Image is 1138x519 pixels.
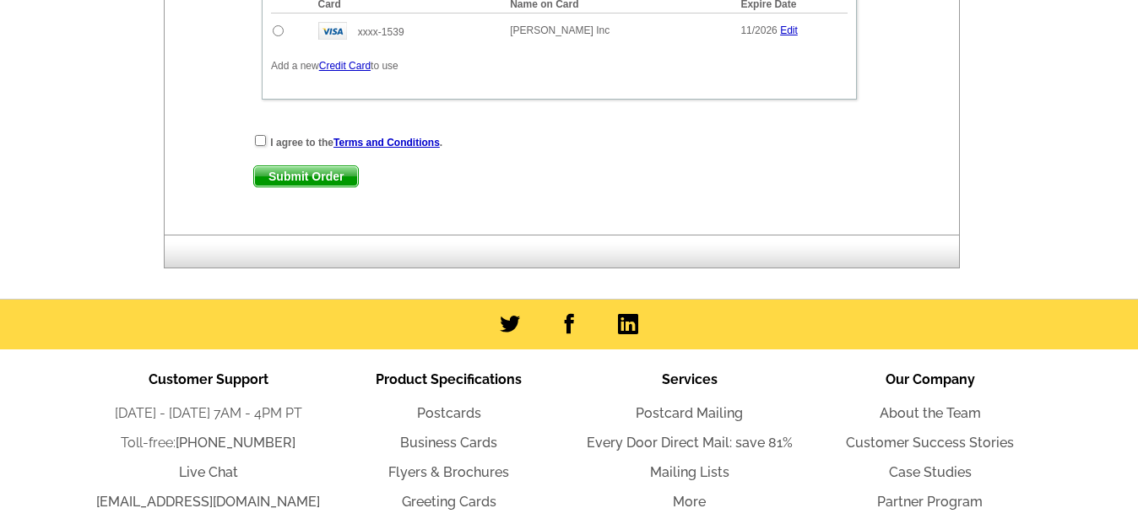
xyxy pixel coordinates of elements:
span: Product Specifications [376,371,522,387]
p: Add a new to use [271,58,848,73]
span: Submit Order [254,166,358,187]
strong: I agree to the . [270,137,442,149]
a: Terms and Conditions [333,137,440,149]
a: [EMAIL_ADDRESS][DOMAIN_NAME] [96,494,320,510]
iframe: LiveChat chat widget [800,127,1138,519]
span: xxxx-1539 [358,26,404,38]
a: Edit [780,24,798,36]
span: 11/2026 [740,24,777,36]
a: Mailing Lists [650,464,729,480]
li: [DATE] - [DATE] 7AM - 4PM PT [88,403,328,424]
li: Toll-free: [88,433,328,453]
a: Postcards [417,405,481,421]
a: Live Chat [179,464,238,480]
a: Postcard Mailing [636,405,743,421]
span: Customer Support [149,371,268,387]
img: visa.gif [318,22,347,40]
a: More [673,494,706,510]
a: Business Cards [400,435,497,451]
a: Credit Card [319,60,371,72]
span: [PERSON_NAME] Inc [510,24,610,36]
a: [PHONE_NUMBER] [176,435,295,451]
a: Greeting Cards [402,494,496,510]
span: Services [662,371,718,387]
a: Every Door Direct Mail: save 81% [587,435,793,451]
a: Flyers & Brochures [388,464,509,480]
